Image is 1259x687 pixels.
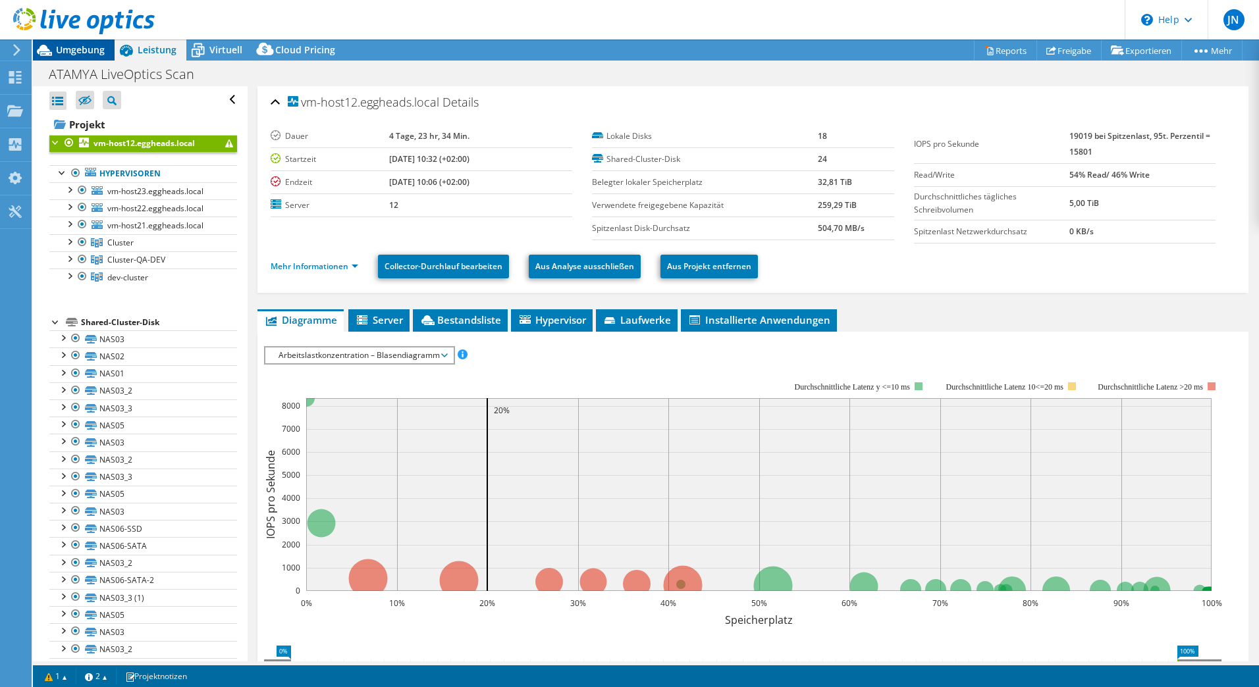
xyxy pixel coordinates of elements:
[592,176,818,189] label: Belegter lokaler Speicherplatz
[1069,169,1150,180] b: 54% Read/ 46% Write
[282,423,300,434] text: 7000
[107,220,203,231] span: vm-host21.eggheads.local
[794,382,910,392] tspan: Durchschnittliche Latenz y <=10 ms
[1181,40,1243,61] a: Mehr
[81,315,237,330] div: Shared-Cluster-Disk
[529,255,641,278] a: Aus Analyse ausschließen
[1101,40,1182,61] a: Exportieren
[49,486,237,503] a: NAS05
[419,313,501,326] span: Bestandsliste
[49,606,237,623] a: NAS05
[818,199,857,211] b: 259,29 TiB
[49,503,237,520] a: NAS03
[49,234,237,251] a: Cluster
[107,272,148,283] span: dev-cluster
[138,43,176,56] span: Leistung
[49,347,237,365] a: NAS02
[282,539,300,550] text: 2000
[818,222,865,234] b: 504,70 MB/s
[1023,598,1038,609] text: 80%
[264,313,337,326] span: Diagramme
[389,598,405,609] text: 10%
[49,135,237,152] a: vm-host12.eggheads.local
[209,43,242,56] span: Virtuell
[49,365,237,382] a: NAS01
[49,330,237,347] a: NAS03
[494,405,510,416] text: 20%
[1036,40,1102,61] a: Freigabe
[974,40,1037,61] a: Reports
[389,176,469,188] b: [DATE] 10:06 (+02:00)
[107,254,165,265] span: Cluster-QA-DEV
[592,222,818,235] label: Spitzenlast Disk-Durchsatz
[271,199,389,212] label: Server
[288,96,439,109] span: vm-host12.eggheads.local
[660,598,676,609] text: 40%
[818,130,827,141] b: 18
[272,347,446,363] span: Arbeitslastkonzentration – Blasendiagramm
[1098,382,1203,392] text: Durchschnittliche Latenz >20 ms
[116,668,196,684] a: Projektnotizen
[76,668,117,684] a: 2
[1141,14,1153,26] svg: \n
[1069,197,1099,209] b: 5,00 TiB
[1069,226,1094,237] b: 0 KB/s
[49,537,237,554] a: NAS06-SATA
[49,434,237,451] a: NAS03
[94,138,195,149] b: vm-host12.eggheads.local
[49,555,237,572] a: NAS03_2
[271,261,358,272] a: Mehr Informationen
[389,153,469,165] b: [DATE] 10:32 (+02:00)
[49,382,237,399] a: NAS03_2
[271,153,389,166] label: Startzeit
[518,313,586,326] span: Hypervisor
[49,216,237,234] a: vm-host21.eggheads.local
[56,43,105,56] span: Umgebung
[914,225,1069,238] label: Spitzenlast Netzwerkdurchsatz
[282,469,300,480] text: 5000
[1223,9,1245,30] span: JN
[49,623,237,640] a: NAS03
[442,94,479,110] span: Details
[592,130,818,143] label: Lokale Disks
[751,598,767,609] text: 50%
[49,641,237,658] a: NAS03_2
[271,130,389,143] label: Dauer
[49,469,237,486] a: NAS03_3
[300,598,311,609] text: 0%
[282,562,300,573] text: 1000
[49,658,237,675] a: NAS03_3
[49,451,237,469] a: NAS03_2
[263,450,278,539] text: IOPS pro Sekunde
[49,165,237,182] a: Hypervisoren
[842,598,857,609] text: 60%
[49,251,237,268] a: Cluster-QA-DEV
[282,492,300,503] text: 4000
[378,255,509,278] a: Collector-Durchlauf bearbeiten
[49,572,237,589] a: NAS06-SATA-2
[914,168,1069,182] label: Read/Write
[49,114,237,135] a: Projekt
[660,255,758,278] a: Aus Projekt entfernen
[36,668,76,684] a: 1
[932,598,948,609] text: 70%
[570,598,586,609] text: 30%
[282,446,300,457] text: 6000
[49,589,237,606] a: NAS03_3 (1)
[1069,130,1210,157] b: 19019 bei Spitzenlast, 95t. Perzentil = 15801
[282,400,300,411] text: 8000
[49,268,237,286] a: dev-cluster
[603,313,671,326] span: Laufwerke
[271,176,389,189] label: Endzeit
[479,598,495,609] text: 20%
[592,199,818,212] label: Verwendete freigegebene Kapazität
[49,182,237,199] a: vm-host23.eggheads.local
[687,313,830,326] span: Installierte Anwendungen
[389,199,398,211] b: 12
[355,313,403,326] span: Server
[107,186,203,197] span: vm-host23.eggheads.local
[275,43,335,56] span: Cloud Pricing
[49,520,237,537] a: NAS06-SSD
[592,153,818,166] label: Shared-Cluster-Disk
[914,190,1069,216] label: Durchschnittliches tägliches Schreibvolumen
